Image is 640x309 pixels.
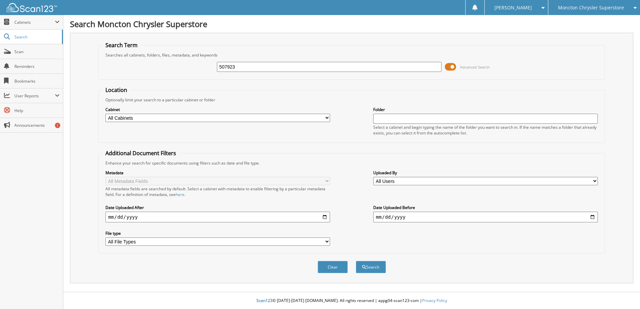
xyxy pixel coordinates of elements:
span: Help [14,108,60,113]
img: scan123-logo-white.svg [7,3,57,12]
span: Announcements [14,122,60,128]
div: Select a cabinet and begin typing the name of the folder you want to search in. If the name match... [373,124,598,136]
div: Searches all cabinets, folders, files, metadata, and keywords [102,52,601,58]
button: Search [356,261,386,273]
label: Metadata [105,170,330,176]
span: Scan123 [256,298,272,303]
span: Reminders [14,64,60,69]
label: Date Uploaded Before [373,205,598,210]
span: Search [14,34,59,40]
span: Moncton Chrysler Superstore [558,6,624,10]
button: Clear [318,261,348,273]
div: Optionally limit your search to a particular cabinet or folder [102,97,601,103]
input: start [105,212,330,222]
div: Enhance your search for specific documents using filters such as date and file type. [102,160,601,166]
legend: Search Term [102,41,141,49]
div: All metadata fields are searched by default. Select a cabinet with metadata to enable filtering b... [105,186,330,197]
div: 1 [55,123,60,128]
a: here [176,192,184,197]
span: Bookmarks [14,78,60,84]
label: Folder [373,107,598,112]
legend: Location [102,86,131,94]
iframe: Chat Widget [607,277,640,309]
span: [PERSON_NAME] [494,6,532,10]
legend: Additional Document Filters [102,149,179,157]
label: Cabinet [105,107,330,112]
label: Uploaded By [373,170,598,176]
span: Advanced Search [460,65,490,70]
label: File type [105,230,330,236]
span: Scan [14,49,60,55]
input: end [373,212,598,222]
label: Date Uploaded After [105,205,330,210]
span: User Reports [14,93,55,99]
span: Cabinets [14,19,55,25]
h1: Search Moncton Chrysler Superstore [70,18,633,29]
div: © [DATE]-[DATE] [DOMAIN_NAME]. All rights reserved | appg04-scan123-com | [63,293,640,309]
a: Privacy Policy [422,298,447,303]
